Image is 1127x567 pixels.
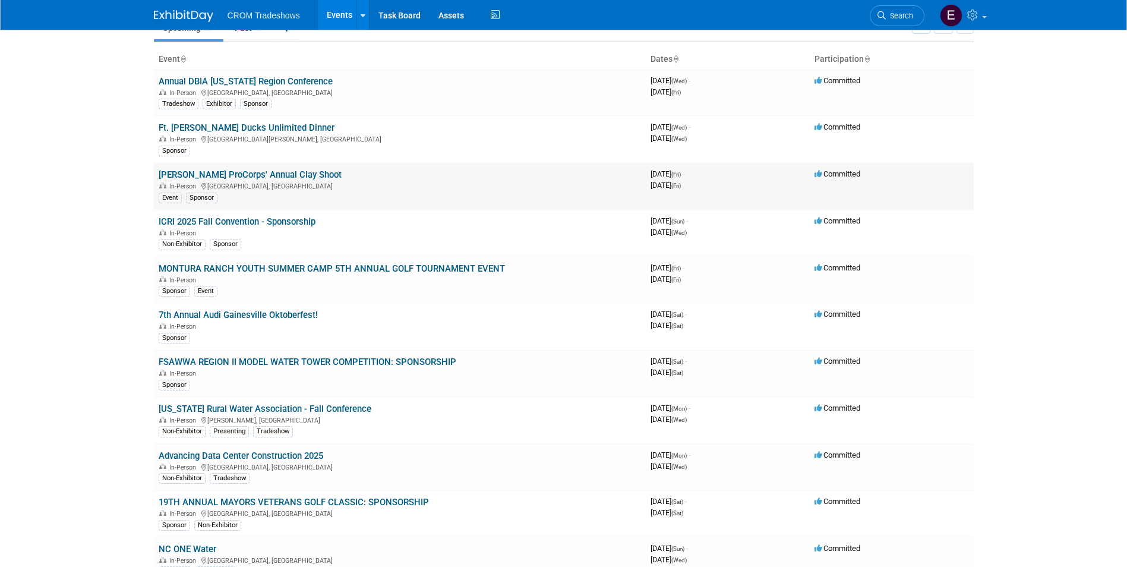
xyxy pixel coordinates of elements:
span: Committed [815,357,860,366]
span: (Wed) [671,417,687,423]
span: [DATE] [651,508,683,517]
span: (Fri) [671,171,681,178]
div: Exhibitor [203,99,236,109]
span: (Sun) [671,218,684,225]
a: [PERSON_NAME] ProCorps' Annual Clay Shoot [159,169,342,180]
span: [DATE] [651,169,684,178]
span: [DATE] [651,263,684,272]
a: Ft. [PERSON_NAME] Ducks Unlimited Dinner [159,122,334,133]
img: In-Person Event [159,323,166,329]
div: Sponsor [159,146,190,156]
div: Event [159,193,182,203]
span: - [686,544,688,553]
img: In-Person Event [159,417,166,423]
div: Sponsor [159,520,190,531]
span: - [689,451,690,459]
div: [GEOGRAPHIC_DATA], [GEOGRAPHIC_DATA] [159,462,641,471]
div: [PERSON_NAME], [GEOGRAPHIC_DATA] [159,415,641,424]
span: Committed [815,310,860,319]
span: [DATE] [651,555,687,564]
div: [GEOGRAPHIC_DATA][PERSON_NAME], [GEOGRAPHIC_DATA] [159,134,641,143]
div: Event [194,286,217,297]
span: - [685,310,687,319]
span: In-Person [169,370,200,377]
span: (Fri) [671,265,681,272]
img: In-Person Event [159,557,166,563]
span: - [685,497,687,506]
span: [DATE] [651,451,690,459]
span: - [683,263,684,272]
a: Advancing Data Center Construction 2025 [159,451,323,461]
img: In-Person Event [159,370,166,376]
span: Committed [815,216,860,225]
span: In-Person [169,89,200,97]
span: [DATE] [651,122,690,131]
span: CROM Tradeshows [228,11,300,20]
a: Search [870,5,924,26]
span: Committed [815,169,860,178]
span: [DATE] [651,462,687,471]
span: (Mon) [671,452,687,459]
a: 19TH ANNUAL MAYORS VETERANS GOLF CLASSIC: SPONSORSHIP [159,497,429,508]
span: Committed [815,122,860,131]
span: [DATE] [651,404,690,412]
span: In-Person [169,510,200,518]
span: (Fri) [671,276,681,283]
span: (Sat) [671,323,683,329]
a: MONTURA RANCH YOUTH SUMMER CAMP 5TH ANNUAL GOLF TOURNAMENT EVENT [159,263,505,274]
span: [DATE] [651,357,687,366]
div: Sponsor [186,193,217,203]
div: Tradeshow [253,426,293,437]
span: Committed [815,544,860,553]
div: [GEOGRAPHIC_DATA], [GEOGRAPHIC_DATA] [159,181,641,190]
a: NC ONE Water [159,544,216,555]
span: Search [886,11,913,20]
div: Sponsor [159,286,190,297]
span: [DATE] [651,368,683,377]
th: Event [154,49,646,70]
img: ExhibitDay [154,10,213,22]
span: (Wed) [671,557,687,563]
div: Non-Exhibitor [194,520,241,531]
div: Non-Exhibitor [159,239,206,250]
span: [DATE] [651,310,687,319]
span: (Fri) [671,182,681,189]
div: Tradeshow [210,473,250,484]
span: In-Person [169,182,200,190]
span: (Fri) [671,89,681,96]
img: In-Person Event [159,89,166,95]
div: Sponsor [240,99,272,109]
div: Sponsor [210,239,241,250]
span: - [689,122,690,131]
span: Committed [815,76,860,85]
th: Dates [646,49,810,70]
span: In-Person [169,557,200,565]
span: Committed [815,451,860,459]
a: Sort by Start Date [673,54,678,64]
span: (Sat) [671,499,683,505]
span: In-Person [169,136,200,143]
span: - [689,76,690,85]
span: (Sat) [671,510,683,516]
span: [DATE] [651,134,687,143]
span: [DATE] [651,544,688,553]
span: - [685,357,687,366]
span: In-Person [169,276,200,284]
span: (Sat) [671,370,683,376]
span: [DATE] [651,275,681,283]
img: In-Person Event [159,464,166,470]
span: In-Person [169,464,200,471]
span: [DATE] [651,216,688,225]
a: [US_STATE] Rural Water Association - Fall Conference [159,404,371,414]
span: - [689,404,690,412]
img: In-Person Event [159,182,166,188]
span: [DATE] [651,321,683,330]
span: (Wed) [671,229,687,236]
img: In-Person Event [159,276,166,282]
div: Presenting [210,426,249,437]
span: [DATE] [651,228,687,237]
div: Non-Exhibitor [159,473,206,484]
span: Committed [815,263,860,272]
th: Participation [810,49,974,70]
span: (Wed) [671,78,687,84]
